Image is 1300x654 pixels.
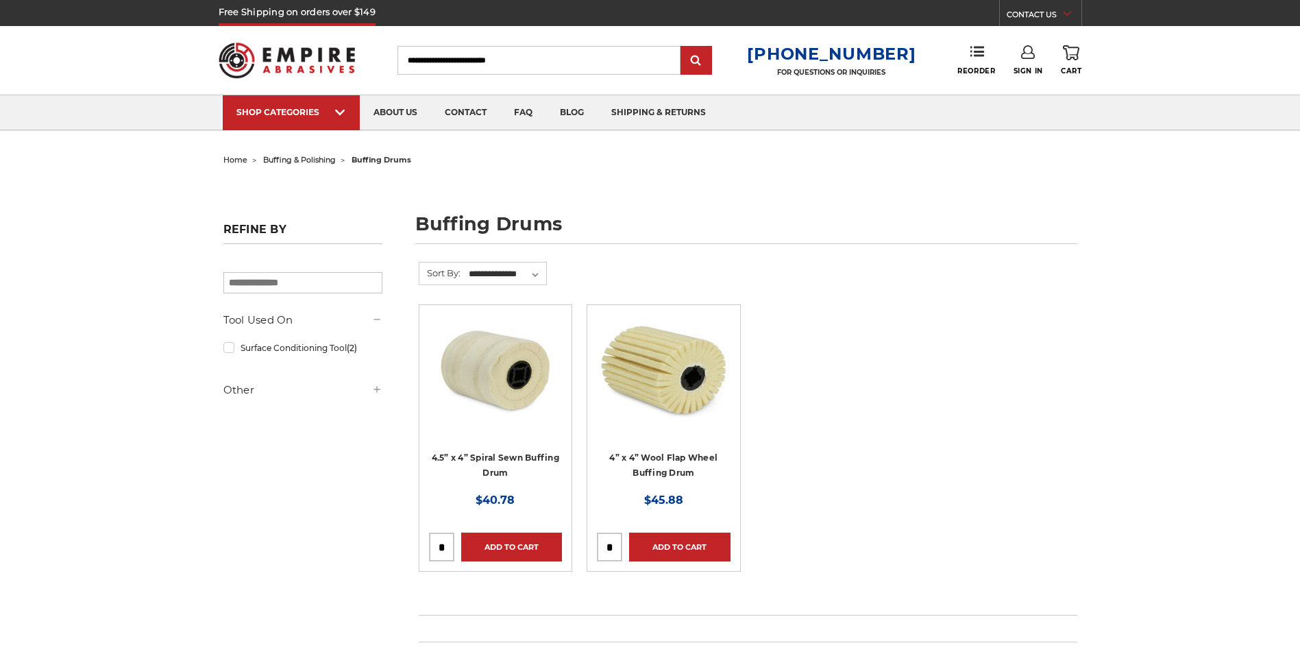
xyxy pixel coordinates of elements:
[644,494,683,507] span: $45.88
[467,264,546,284] select: Sort By:
[223,223,382,244] h5: Refine by
[223,382,382,398] h5: Other
[1014,66,1043,75] span: Sign In
[347,343,357,353] span: (2)
[431,95,500,130] a: contact
[1061,45,1081,75] a: Cart
[223,336,382,360] a: Surface Conditioning Tool(2)
[1007,7,1081,26] a: CONTACT US
[223,155,247,165] a: home
[223,312,382,328] h5: Tool Used On
[957,66,995,75] span: Reorder
[747,44,916,64] a: [PHONE_NUMBER]
[360,95,431,130] a: about us
[476,494,515,507] span: $40.78
[419,263,461,283] label: Sort By:
[219,34,356,87] img: Empire Abrasives
[429,315,562,424] img: 4.5 Inch Muslin Spiral Sewn Buffing Drum
[236,107,346,117] div: SHOP CATEGORIES
[546,95,598,130] a: blog
[263,155,336,165] a: buffing & polishing
[957,45,995,75] a: Reorder
[461,533,562,561] a: Add to Cart
[597,315,730,424] img: 4 inch buffing and polishing drum
[1061,66,1081,75] span: Cart
[747,68,916,77] p: FOR QUESTIONS OR INQUIRIES
[415,215,1077,244] h1: buffing drums
[500,95,546,130] a: faq
[352,155,411,165] span: buffing drums
[429,315,562,490] a: 4.5 Inch Muslin Spiral Sewn Buffing Drum
[598,95,720,130] a: shipping & returns
[629,533,730,561] a: Add to Cart
[597,315,730,490] a: 4 inch buffing and polishing drum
